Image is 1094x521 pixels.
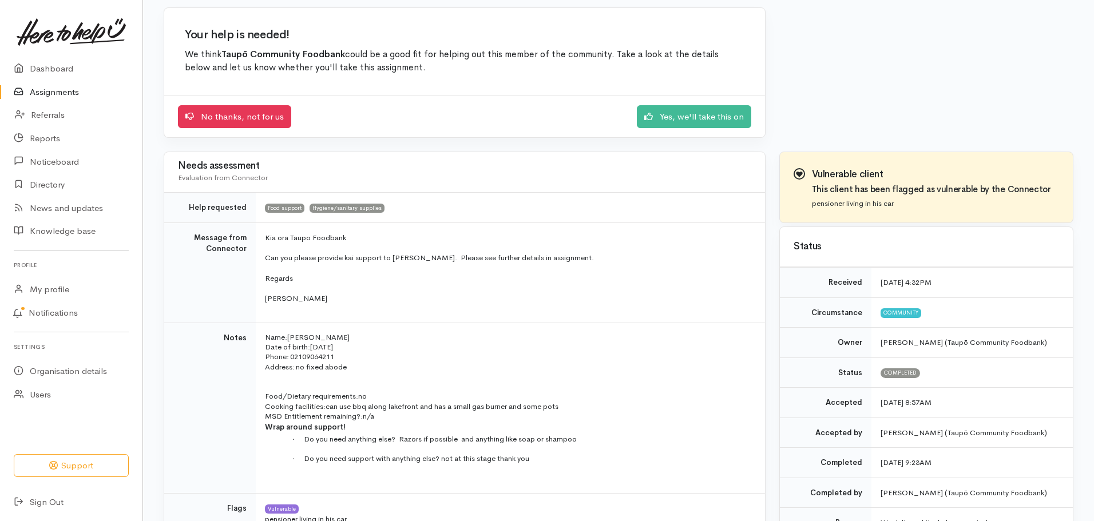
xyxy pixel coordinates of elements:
span: Food/Dietary requirements: [265,391,358,401]
td: Notes [164,323,256,493]
time: [DATE] 9:23AM [881,458,932,467]
td: Completed by [780,478,871,508]
span: Do you need anything else? Razors if possible and anything like soap or shampoo [304,434,577,444]
b: Taupō Community Foodbank [221,49,345,60]
td: Owner [780,328,871,358]
h3: Needs assessment [178,161,751,172]
span: Cooking facilities: [265,401,326,411]
span: can use bbq along lakefront and has a small gas burner and some pots [326,401,558,411]
td: Circumstance [780,297,871,328]
span: Vulnerable [265,504,299,514]
span: 02109064211 [290,352,334,361]
td: [PERSON_NAME] (Taupō Community Foodbank) [871,417,1073,448]
td: Received [780,268,871,298]
span: Community [881,308,921,317]
button: Support [14,454,129,478]
p: [PERSON_NAME] [265,293,751,304]
h4: This client has been flagged as vulnerable by the Connector [812,185,1051,194]
h2: Your help is needed! [185,29,744,41]
p: Regards [265,273,751,284]
span: Completed [881,368,920,377]
span: [DATE] [310,342,333,352]
h6: Settings [14,339,129,355]
span: Date of birth: [265,342,310,352]
a: No thanks, not for us [178,105,291,129]
time: [DATE] 4:32PM [881,277,932,287]
span: Name: [265,332,287,342]
span: Address: [265,362,295,372]
time: [DATE] 8:57AM [881,397,932,407]
span: n/a [363,411,374,421]
span: [PERSON_NAME] (Taupō Community Foodbank) [881,337,1047,347]
td: Completed [780,448,871,478]
span: · [292,435,304,443]
td: Status [780,357,871,388]
span: [PERSON_NAME] [287,332,350,342]
h6: Profile [14,257,129,273]
p: Can you please provide kai support to [PERSON_NAME]. Please see further details in assignment. [265,252,751,264]
h3: Vulnerable client [812,169,1051,180]
p: We think could be a good fit for helping out this member of the community. Take a look at the det... [185,48,744,75]
p: Kia ora Taupo Foodbank [265,232,751,244]
span: · [292,454,304,463]
a: Yes, we'll take this on [637,105,751,129]
td: Help requested [164,193,256,223]
span: no [358,391,367,401]
span: Wrap around support! [265,422,346,432]
span: no fixed abode [296,362,347,372]
span: Phone: [265,352,289,361]
td: [PERSON_NAME] (Taupō Community Foodbank) [871,478,1073,508]
span: Evaluation from Connector [178,173,268,182]
span: Hygiene/sanitary supplies [310,204,385,213]
td: Accepted by [780,417,871,448]
td: Message from Connector [164,222,256,323]
p: pensioner living in his car [812,198,1051,209]
span: Food support [265,204,304,213]
h3: Status [794,241,1059,252]
td: Accepted [780,388,871,418]
span: Do you need support with anything else? not at this stage thank you [304,454,529,463]
span: MSD Entitlement remaining?: [265,411,363,421]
